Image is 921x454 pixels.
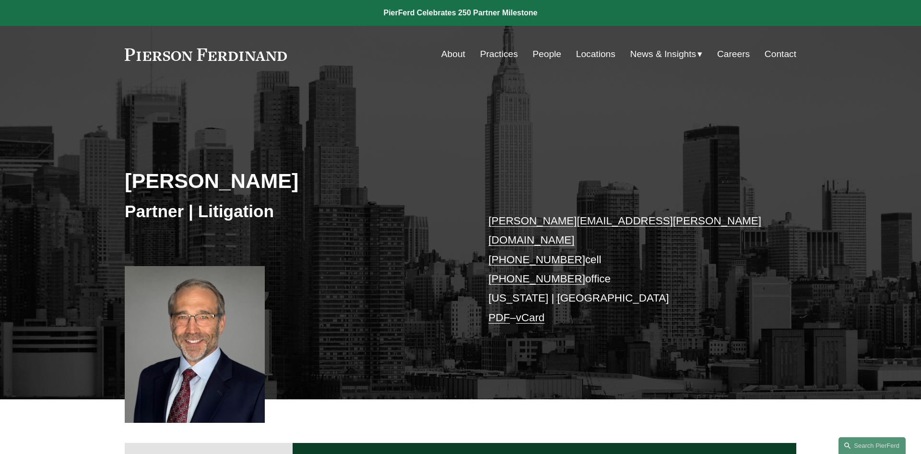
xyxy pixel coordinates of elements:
a: folder dropdown [630,45,703,63]
a: PDF [488,312,510,324]
a: [PHONE_NUMBER] [488,254,585,266]
a: vCard [516,312,545,324]
a: [PHONE_NUMBER] [488,273,585,285]
a: Contact [765,45,796,63]
h3: Partner | Litigation [125,201,460,222]
a: Search this site [838,437,906,454]
p: cell office [US_STATE] | [GEOGRAPHIC_DATA] – [488,211,768,327]
a: Careers [717,45,750,63]
a: [PERSON_NAME][EMAIL_ADDRESS][PERSON_NAME][DOMAIN_NAME] [488,215,761,246]
a: People [532,45,561,63]
a: Practices [480,45,518,63]
a: Locations [576,45,615,63]
h2: [PERSON_NAME] [125,168,460,193]
span: News & Insights [630,46,697,63]
a: About [441,45,465,63]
